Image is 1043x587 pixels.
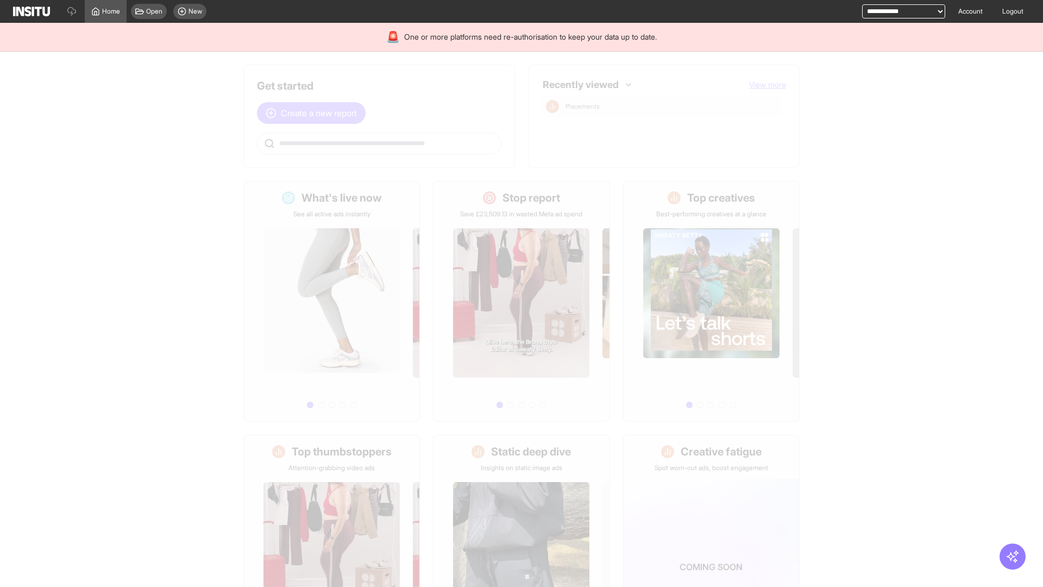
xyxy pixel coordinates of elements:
[386,29,400,45] div: 🚨
[404,32,657,42] span: One or more platforms need re-authorisation to keep your data up to date.
[189,7,202,16] span: New
[146,7,162,16] span: Open
[102,7,120,16] span: Home
[13,7,50,16] img: Logo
